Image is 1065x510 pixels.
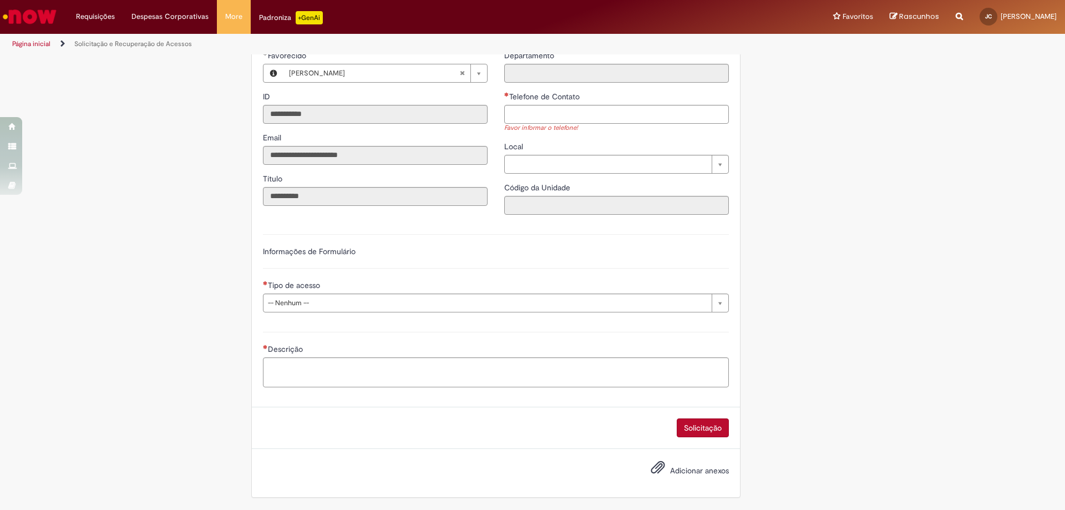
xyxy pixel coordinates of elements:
[12,39,50,48] a: Página inicial
[899,11,939,22] span: Rascunhos
[843,11,873,22] span: Favoritos
[296,11,323,24] p: +GenAi
[263,91,272,102] label: Somente leitura - ID
[504,124,729,133] div: Favor informar o telefone!
[263,173,285,184] label: Somente leitura - Título
[263,132,283,143] label: Somente leitura - Email
[454,64,470,82] abbr: Limpar campo Favorecido
[225,11,242,22] span: More
[263,105,488,124] input: ID
[263,146,488,165] input: Email
[263,281,268,285] span: Necessários
[263,174,285,184] span: Somente leitura - Título
[259,11,323,24] div: Padroniza
[504,155,729,174] a: Limpar campo Local
[504,105,729,124] input: Telefone de Contato
[263,246,356,256] label: Informações de Formulário
[985,13,992,20] span: JC
[283,64,487,82] a: [PERSON_NAME]Limpar campo Favorecido
[670,466,729,476] span: Adicionar anexos
[1001,12,1057,21] span: [PERSON_NAME]
[890,12,939,22] a: Rascunhos
[268,294,706,312] span: -- Nenhum --
[268,344,305,354] span: Descrição
[263,92,272,102] span: Somente leitura - ID
[289,64,459,82] span: [PERSON_NAME]
[504,183,572,193] span: Somente leitura - Código da Unidade
[504,142,525,152] span: Local
[504,64,729,83] input: Departamento
[263,133,283,143] span: Somente leitura - Email
[263,187,488,206] input: Título
[504,51,556,60] span: Somente leitura - Departamento
[76,11,115,22] span: Requisições
[504,92,509,97] span: Necessários
[648,457,668,483] button: Adicionar anexos
[504,196,729,215] input: Código da Unidade
[509,92,582,102] span: Telefone de Contato
[268,280,322,290] span: Tipo de acesso
[677,418,729,437] button: Solicitação
[263,64,283,82] button: Favorecido, Visualizar este registro Joao Cardoso
[268,51,308,60] span: Necessários - Favorecido
[131,11,209,22] span: Despesas Corporativas
[263,357,729,387] textarea: Descrição
[1,6,58,28] img: ServiceNow
[504,182,572,193] label: Somente leitura - Código da Unidade
[74,39,192,48] a: Solicitação e Recuperação de Acessos
[504,50,556,61] label: Somente leitura - Departamento
[8,34,702,54] ul: Trilhas de página
[263,345,268,349] span: Necessários
[263,51,268,55] span: Obrigatório Preenchido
